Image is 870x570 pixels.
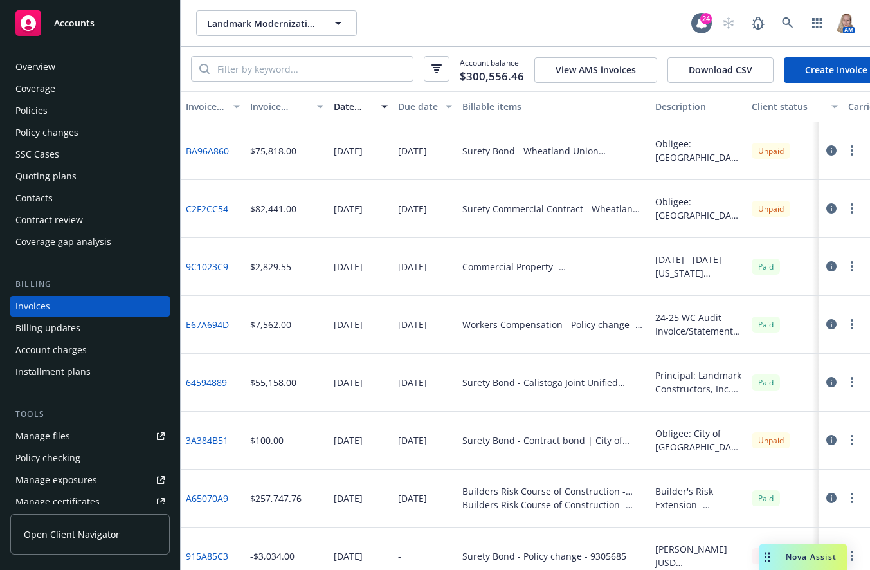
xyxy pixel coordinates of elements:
a: Invoices [10,296,170,317]
a: Report a Bug [745,10,771,36]
div: $7,562.00 [250,318,291,331]
div: [DATE] [334,144,363,158]
div: Due date [398,100,438,113]
div: Obligee: City of [GEOGRAPHIC_DATA] Principal: Landmark Modernization Contractors Bond Amount: $18... [655,427,741,454]
div: [DATE] [334,549,363,563]
a: SSC Cases [10,144,170,165]
div: Manage certificates [15,492,100,512]
a: Contacts [10,188,170,208]
a: 3A384B51 [186,434,228,447]
a: Accounts [10,5,170,41]
div: Builder's Risk Extension - [PERSON_NAME] Ph. II - [DATE] - [DATE] Strior & One80 [655,484,741,511]
div: Commercial Property - [US_VEHICLE_IDENTIFICATION_NUMBER] [462,260,645,273]
div: - [398,549,401,563]
div: $100.00 [250,434,284,447]
div: [DATE] [398,144,427,158]
a: 64594889 [186,376,227,389]
a: Contract review [10,210,170,230]
div: Drag to move [759,544,775,570]
a: BA96A860 [186,144,229,158]
div: [DATE] [398,318,427,331]
a: Coverage gap analysis [10,232,170,252]
div: Paid [752,490,780,506]
div: [DATE] [398,202,427,216]
div: Billable items [462,100,645,113]
div: Policy checking [15,448,80,468]
a: Manage exposures [10,470,170,490]
a: E67A694D [186,318,229,331]
div: $75,818.00 [250,144,296,158]
a: Coverage [10,78,170,99]
div: Invoice amount [250,100,309,113]
div: [DATE] [334,434,363,447]
div: Manage files [15,426,70,446]
a: Account charges [10,340,170,360]
div: [DATE] [334,492,363,505]
div: 24 [700,13,712,24]
div: $82,441.00 [250,202,296,216]
div: Paid [752,317,780,333]
div: [DATE] [398,492,427,505]
div: Policies [15,100,48,121]
div: Obligee: [GEOGRAPHIC_DATA] Contract/Bond Amount: $10,197,179.00 Desc: [GEOGRAPHIC_DATA] Multi-Pur... [655,137,741,164]
div: $2,829.55 [250,260,291,273]
button: View AMS invoices [534,57,657,83]
button: Nova Assist [759,544,847,570]
div: Contract review [15,210,83,230]
div: Tools [10,408,170,421]
div: Surety Bond - Wheatland Union HSD/Multi-Purpose Bldg - 9475967 [462,144,645,158]
div: Unpaid [752,143,790,159]
button: Due date [393,91,457,122]
div: [PERSON_NAME] JUSD [PERSON_NAME][GEOGRAPHIC_DATA] Twelve Classroom Building Final Bond Amount: $9... [655,542,741,569]
div: Surety Bond - Calistoga Joint Unified School District - 4 New TK Classrooms and Associated Outdoo... [462,376,645,389]
span: $300,556.46 [460,68,524,85]
div: Coverage [15,78,55,99]
a: Policy checking [10,448,170,468]
div: Overview [15,57,55,77]
a: C2F2CC54 [186,202,228,216]
div: Workers Compensation - Policy change - 57 WEA BD8RB3 [462,318,645,331]
div: $257,747.76 [250,492,302,505]
div: Installment plans [15,362,91,382]
div: Paid [752,374,780,391]
div: Invoices [15,296,50,317]
div: Pending refund [752,548,819,564]
div: 24-25 WC Audit Invoice/Statement - Hartford Policy No. 57 WEA BD8RB3 [655,311,741,338]
a: 9C1023C9 [186,260,228,273]
button: Invoice ID [181,91,245,122]
div: -$3,034.00 [250,549,295,563]
div: SSC Cases [15,144,59,165]
div: Surety Bond - Policy change - 9305685 [462,549,626,563]
div: Billing updates [15,318,80,338]
button: Date issued [329,91,393,122]
a: Policies [10,100,170,121]
span: Account balance [460,57,524,81]
div: Invoice ID [186,100,226,113]
div: Obligee: [GEOGRAPHIC_DATA] Contract/Bond Amount: $10,197,179.00 Desc: [GEOGRAPHIC_DATA] Multi-Pur... [655,195,741,222]
input: Filter by keyword... [210,57,413,81]
div: Builders Risk Course of Construction - Policy change - CSN0014957 [462,484,645,498]
div: Contacts [15,188,53,208]
a: A65070A9 [186,492,228,505]
div: Builders Risk Course of Construction - Policy change - DIN201492600 [462,498,645,511]
button: Billable items [457,91,650,122]
div: Surety Bond - Contract bond | City of [GEOGRAPHIC_DATA] - 9425871 [462,434,645,447]
a: Manage certificates [10,492,170,512]
div: Coverage gap analysis [15,232,111,252]
img: photo [834,13,855,33]
div: Principal: Landmark Constructors, Inc. Obligee: Calistoga Joint Unified School District Bond Amou... [655,369,741,396]
div: Billing [10,278,170,291]
a: Billing updates [10,318,170,338]
div: Surety Commercial Contract - Wheatland Union HSD/Multi-Purpose Bldg - 9475967 [462,202,645,216]
a: Switch app [804,10,830,36]
a: Search [775,10,801,36]
div: Unpaid [752,432,790,448]
a: 915A85C3 [186,549,228,563]
div: [DATE] [334,376,363,389]
button: Landmark Modernization Contractors [196,10,357,36]
button: Invoice amount [245,91,329,122]
div: Paid [752,259,780,275]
